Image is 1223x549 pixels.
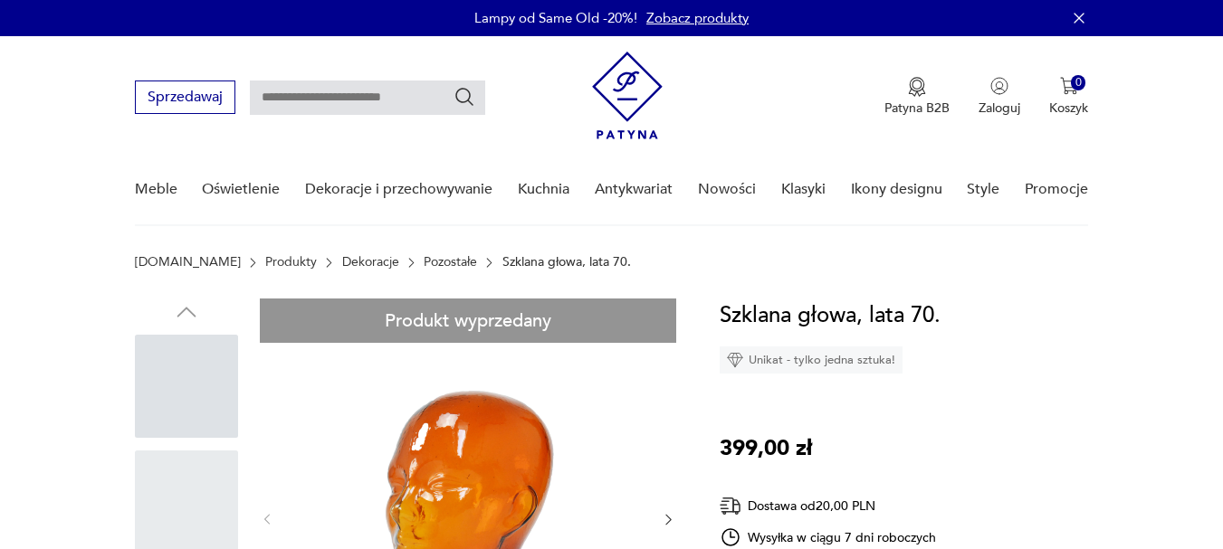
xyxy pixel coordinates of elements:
a: Style [967,155,999,224]
img: Ikona dostawy [720,495,741,517]
img: Ikona koszyka [1060,77,1078,95]
button: Szukaj [454,86,475,108]
div: Wysyłka w ciągu 7 dni roboczych [720,526,937,548]
button: Zaloguj [979,77,1020,117]
button: Sprzedawaj [135,80,235,114]
a: Produkty [265,255,317,270]
a: Nowości [698,155,756,224]
h1: Szklana głowa, lata 70. [720,298,941,333]
a: Promocje [1025,155,1088,224]
p: Zaloguj [979,99,1020,117]
a: Pozostałe [424,255,477,270]
button: Patyna B2B [884,77,950,117]
a: Kuchnia [518,155,569,224]
p: Koszyk [1049,99,1088,117]
p: 399,00 zł [720,431,812,466]
div: Unikat - tylko jedna sztuka! [720,346,903,374]
a: Oświetlenie [202,155,280,224]
img: Ikona diamentu [727,352,743,368]
img: Ikona medalu [908,77,926,97]
a: Ikona medaluPatyna B2B [884,77,950,117]
div: 0 [1071,75,1086,90]
a: Dekoracje i przechowywanie [305,155,492,224]
a: [DOMAIN_NAME] [135,255,241,270]
p: Patyna B2B [884,99,950,117]
img: Patyna - sklep z meblami i dekoracjami vintage [592,52,663,139]
a: Ikony designu [851,155,942,224]
a: Antykwariat [595,155,673,224]
p: Lampy od Same Old -20%! [474,9,637,27]
div: Dostawa od 20,00 PLN [720,495,937,517]
a: Dekoracje [342,255,399,270]
button: 0Koszyk [1049,77,1088,117]
a: Zobacz produkty [646,9,749,27]
div: Produkt wyprzedany [260,298,676,343]
a: Klasyki [781,155,826,224]
p: Szklana głowa, lata 70. [502,255,631,270]
a: Meble [135,155,177,224]
img: Ikonka użytkownika [990,77,1008,95]
a: Sprzedawaj [135,92,235,105]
